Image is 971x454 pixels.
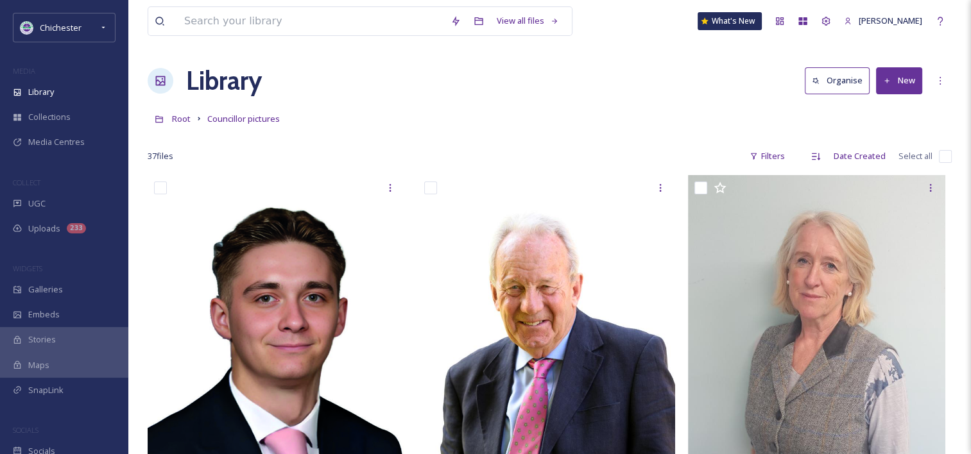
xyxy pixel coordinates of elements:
span: Library [28,86,54,98]
span: Collections [28,111,71,123]
a: Library [186,62,262,100]
span: Stories [28,333,56,346]
span: Select all [898,150,932,162]
a: Root [172,111,191,126]
span: Embeds [28,308,60,321]
span: [PERSON_NAME] [859,15,922,26]
a: Organise [805,67,876,94]
a: View all files [490,8,565,33]
span: Councillor pictures [207,113,280,124]
a: [PERSON_NAME] [838,8,929,33]
span: Root [172,113,191,124]
span: WIDGETS [13,264,42,273]
span: SnapLink [28,384,64,396]
span: Galleries [28,283,63,296]
span: Media Centres [28,136,85,148]
a: Councillor pictures [207,111,280,126]
span: UGC [28,198,46,210]
div: 233 [67,223,86,233]
div: Date Created [827,144,892,169]
input: Search your library [178,7,444,35]
button: Organise [805,67,870,94]
span: Maps [28,359,49,371]
img: Logo_of_Chichester_District_Council.png [21,21,33,34]
span: COLLECT [13,178,40,187]
div: Filters [743,144,791,169]
a: What's New [698,12,762,30]
span: Chichester [40,22,82,33]
span: 37 file s [148,150,173,162]
span: MEDIA [13,66,35,76]
span: SOCIALS [13,425,39,435]
button: New [876,67,922,94]
span: Uploads [28,223,60,235]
